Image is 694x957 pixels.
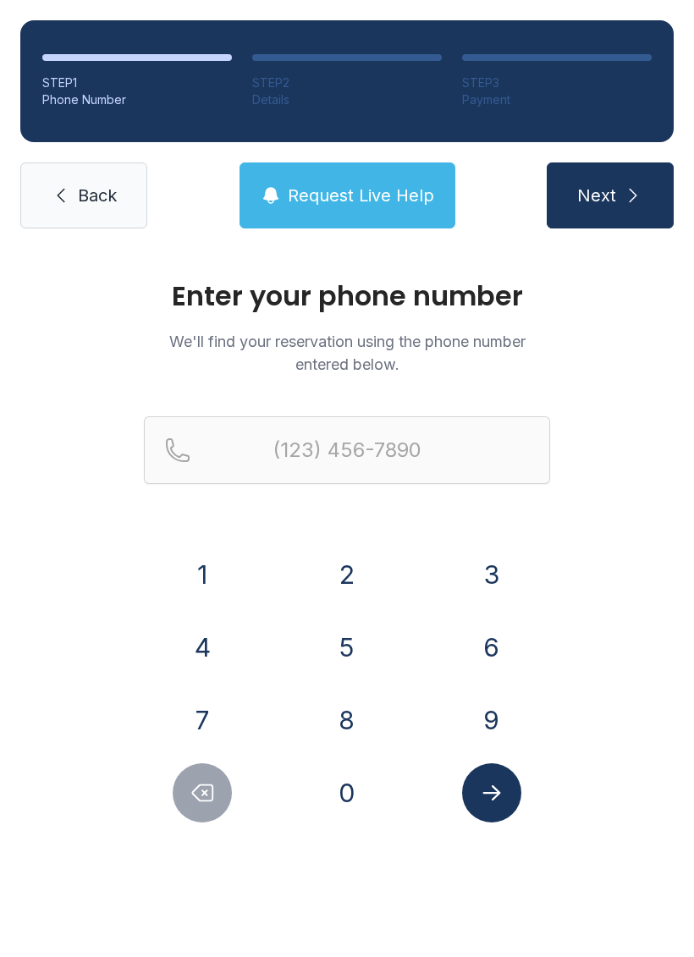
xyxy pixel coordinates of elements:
[462,91,652,108] div: Payment
[317,690,377,750] button: 8
[462,763,521,822] button: Submit lookup form
[317,545,377,604] button: 2
[252,91,442,108] div: Details
[317,763,377,822] button: 0
[577,184,616,207] span: Next
[144,416,550,484] input: Reservation phone number
[42,74,232,91] div: STEP 1
[317,618,377,677] button: 5
[462,74,652,91] div: STEP 3
[42,91,232,108] div: Phone Number
[144,330,550,376] p: We'll find your reservation using the phone number entered below.
[144,283,550,310] h1: Enter your phone number
[252,74,442,91] div: STEP 2
[462,690,521,750] button: 9
[462,545,521,604] button: 3
[173,618,232,677] button: 4
[78,184,117,207] span: Back
[173,545,232,604] button: 1
[173,690,232,750] button: 7
[173,763,232,822] button: Delete number
[288,184,434,207] span: Request Live Help
[462,618,521,677] button: 6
